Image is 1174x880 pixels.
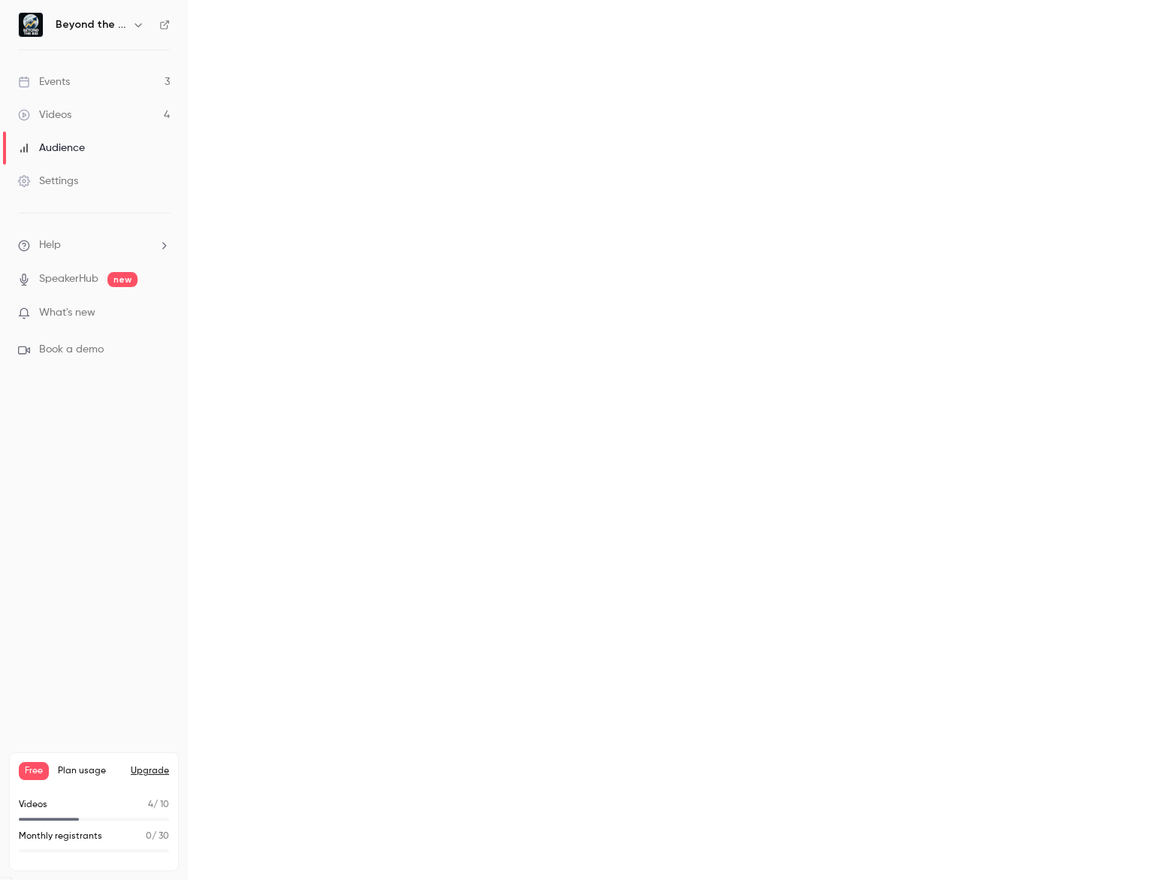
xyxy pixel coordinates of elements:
[148,800,153,809] span: 4
[131,765,169,777] button: Upgrade
[18,107,71,122] div: Videos
[18,141,85,156] div: Audience
[19,830,102,843] p: Monthly registrants
[18,174,78,189] div: Settings
[146,832,152,841] span: 0
[146,830,169,843] p: / 30
[148,798,169,812] p: / 10
[18,74,70,89] div: Events
[56,17,126,32] h6: Beyond the Bid
[19,798,47,812] p: Videos
[39,237,61,253] span: Help
[58,765,122,777] span: Plan usage
[18,237,170,253] li: help-dropdown-opener
[39,342,104,358] span: Book a demo
[39,271,98,287] a: SpeakerHub
[107,272,138,287] span: new
[19,13,43,37] img: Beyond the Bid
[19,762,49,780] span: Free
[39,305,95,321] span: What's new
